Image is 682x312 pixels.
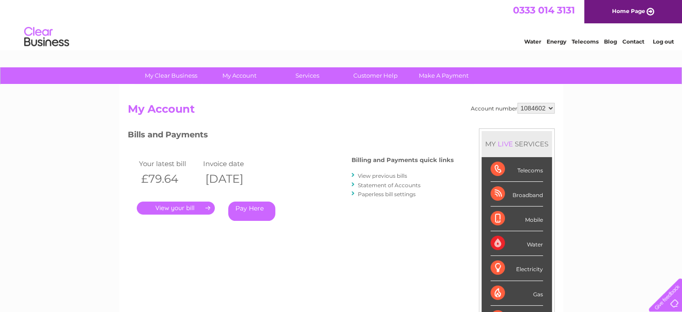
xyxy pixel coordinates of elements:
div: LIVE [496,140,515,148]
td: Invoice date [201,158,265,170]
a: Energy [547,38,566,45]
a: . [137,202,215,215]
div: Broadband [491,182,543,207]
h2: My Account [128,103,555,120]
div: Electricity [491,256,543,281]
a: My Account [202,67,276,84]
div: Water [491,231,543,256]
div: Gas [491,281,543,306]
th: [DATE] [201,170,265,188]
a: Customer Help [339,67,413,84]
a: Water [524,38,541,45]
a: Telecoms [572,38,599,45]
a: Blog [604,38,617,45]
a: Services [270,67,344,84]
div: Account number [471,103,555,114]
a: View previous bills [358,172,407,179]
a: 0333 014 3131 [513,4,575,16]
div: MY SERVICES [482,131,552,157]
a: My Clear Business [134,67,208,84]
a: Statement of Accounts [358,182,421,189]
h4: Billing and Payments quick links [352,157,454,163]
div: Mobile [491,207,543,231]
a: Contact [622,38,644,45]
a: Pay Here [228,202,275,221]
td: Your latest bill [137,158,201,170]
a: Paperless bill settings [358,191,416,198]
h3: Bills and Payments [128,128,454,144]
a: Log out [652,38,673,45]
div: Clear Business is a trading name of Verastar Limited (registered in [GEOGRAPHIC_DATA] No. 3667643... [130,5,553,44]
th: £79.64 [137,170,201,188]
div: Telecoms [491,157,543,182]
a: Make A Payment [407,67,481,84]
img: logo.png [24,23,70,51]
